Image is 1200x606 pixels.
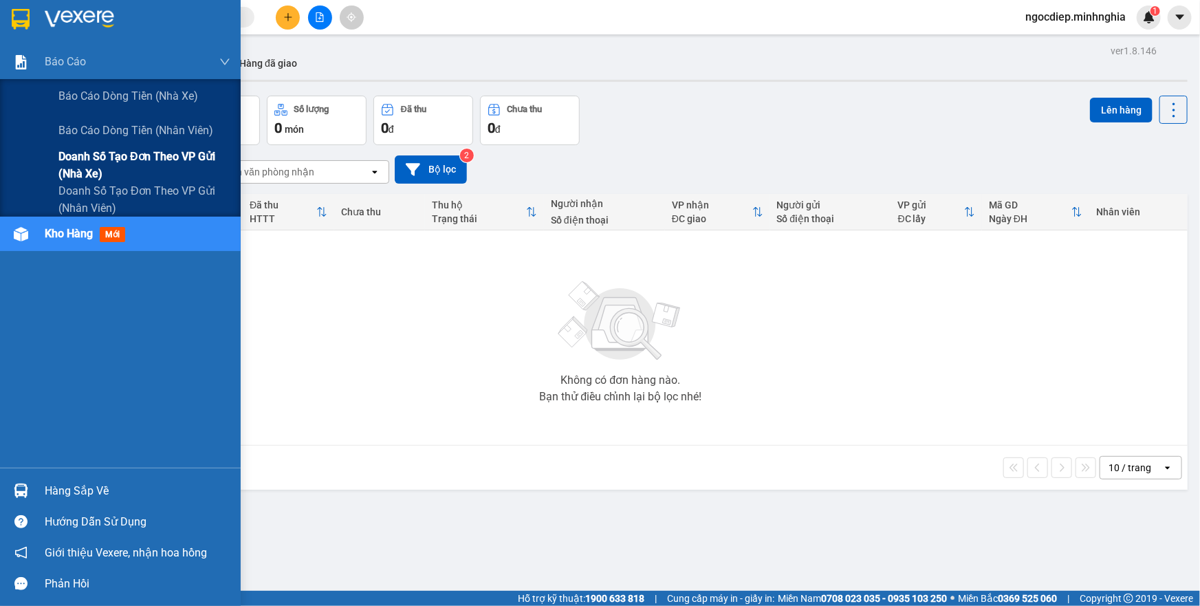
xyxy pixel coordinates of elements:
[508,105,543,114] div: Chưa thu
[551,198,658,209] div: Người nhận
[950,596,954,601] span: ⚪️
[1150,6,1160,16] sup: 1
[58,148,230,182] span: Doanh số tạo đơn theo VP gửi (nhà xe)
[488,120,495,136] span: 0
[560,375,680,386] div: Không có đơn hàng nào.
[1174,11,1186,23] span: caret-down
[672,213,752,224] div: ĐC giao
[228,47,308,80] button: Hàng đã giao
[219,165,314,179] div: Chọn văn phòng nhận
[14,577,28,590] span: message
[45,574,230,594] div: Phản hồi
[389,124,394,135] span: đ
[219,56,230,67] span: down
[373,96,473,145] button: Đã thu0đ
[958,591,1057,606] span: Miền Bắc
[518,591,644,606] span: Hỗ trợ kỹ thuật:
[982,194,1089,230] th: Toggle SortBy
[58,87,198,105] span: Báo cáo dòng tiền (nhà xe)
[1162,462,1173,473] svg: open
[551,215,658,226] div: Số điện thoại
[395,155,467,184] button: Bộ lọc
[777,213,884,224] div: Số điện thoại
[14,227,28,241] img: warehouse-icon
[898,213,964,224] div: ĐC lấy
[14,515,28,528] span: question-circle
[45,481,230,501] div: Hàng sắp về
[285,124,304,135] span: món
[495,124,501,135] span: đ
[45,512,230,532] div: Hướng dẫn sử dụng
[891,194,982,230] th: Toggle SortBy
[100,227,125,242] span: mới
[989,213,1071,224] div: Ngày ĐH
[1124,594,1133,603] span: copyright
[1014,8,1137,25] span: ngocdiep.minhnghia
[267,96,367,145] button: Số lượng0món
[665,194,770,230] th: Toggle SortBy
[250,213,316,224] div: HTTT
[1096,206,1181,217] div: Nhân viên
[585,593,644,604] strong: 1900 633 818
[315,12,325,22] span: file-add
[340,6,364,30] button: aim
[821,593,947,604] strong: 0708 023 035 - 0935 103 250
[1111,43,1157,58] div: ver 1.8.146
[898,199,964,210] div: VP gửi
[308,6,332,30] button: file-add
[1067,591,1069,606] span: |
[425,194,544,230] th: Toggle SortBy
[1153,6,1157,16] span: 1
[283,12,293,22] span: plus
[341,206,418,217] div: Chưa thu
[274,120,282,136] span: 0
[998,593,1057,604] strong: 0369 525 060
[243,194,334,230] th: Toggle SortBy
[432,213,526,224] div: Trạng thái
[1090,98,1153,122] button: Lên hàng
[460,149,474,162] sup: 2
[14,55,28,69] img: solution-icon
[552,273,689,369] img: svg+xml;base64,PHN2ZyBjbGFzcz0ibGlzdC1wbHVnX19zdmciIHhtbG5zPSJodHRwOi8vd3d3LnczLm9yZy8yMDAwL3N2Zy...
[381,120,389,136] span: 0
[778,591,947,606] span: Miền Nam
[276,6,300,30] button: plus
[480,96,580,145] button: Chưa thu0đ
[777,199,884,210] div: Người gửi
[989,199,1071,210] div: Mã GD
[58,122,213,139] span: Báo cáo dòng tiền (nhân viên)
[1143,11,1155,23] img: icon-new-feature
[539,391,701,402] div: Bạn thử điều chỉnh lại bộ lọc nhé!
[432,199,526,210] div: Thu hộ
[294,105,329,114] div: Số lượng
[45,53,86,70] span: Báo cáo
[45,227,93,240] span: Kho hàng
[347,12,356,22] span: aim
[667,591,774,606] span: Cung cấp máy in - giấy in:
[250,199,316,210] div: Đã thu
[672,199,752,210] div: VP nhận
[655,591,657,606] span: |
[14,546,28,559] span: notification
[12,9,30,30] img: logo-vxr
[58,182,230,217] span: Doanh số tạo đơn theo VP gửi (nhân viên)
[369,166,380,177] svg: open
[45,544,207,561] span: Giới thiệu Vexere, nhận hoa hồng
[401,105,426,114] div: Đã thu
[1109,461,1151,475] div: 10 / trang
[14,484,28,498] img: warehouse-icon
[1168,6,1192,30] button: caret-down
